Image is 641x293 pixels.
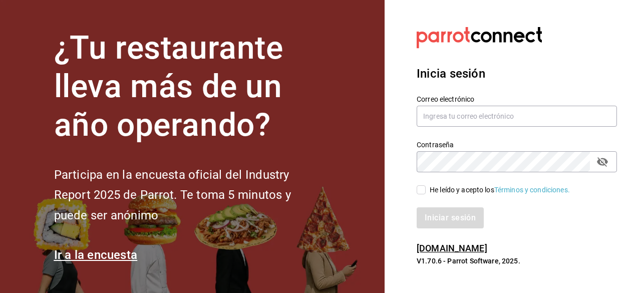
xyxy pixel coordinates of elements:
h2: Participa en la encuesta oficial del Industry Report 2025 de Parrot. Te toma 5 minutos y puede se... [54,165,325,226]
a: Términos y condiciones. [494,186,570,194]
h1: ¿Tu restaurante lleva más de un año operando? [54,29,325,144]
div: He leído y acepto los [430,185,570,195]
a: [DOMAIN_NAME] [417,243,487,253]
label: Contraseña [417,141,617,148]
input: Ingresa tu correo electrónico [417,106,617,127]
h3: Inicia sesión [417,65,617,83]
button: passwordField [594,153,611,170]
p: V1.70.6 - Parrot Software, 2025. [417,256,617,266]
a: Ir a la encuesta [54,248,138,262]
label: Correo electrónico [417,96,617,103]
